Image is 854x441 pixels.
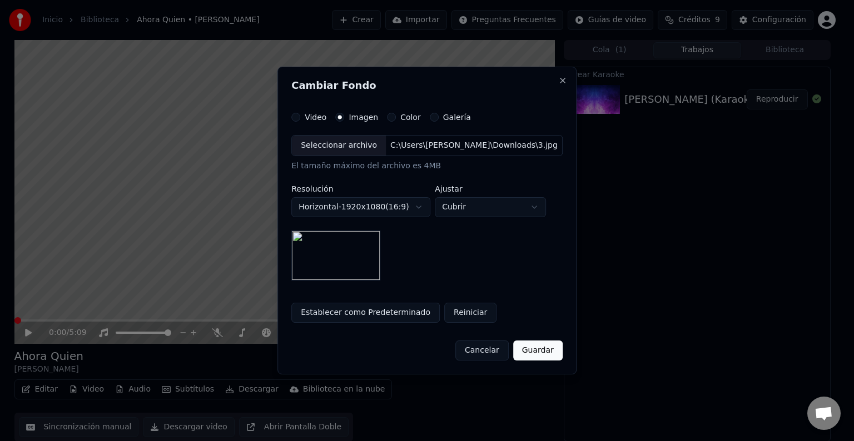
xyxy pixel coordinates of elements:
[400,113,421,121] label: Color
[435,185,546,193] label: Ajustar
[455,340,509,360] button: Cancelar
[443,113,471,121] label: Galería
[292,136,386,156] div: Seleccionar archivo
[291,185,430,193] label: Resolución
[349,113,378,121] label: Imagen
[513,340,563,360] button: Guardar
[305,113,326,121] label: Video
[291,81,563,91] h2: Cambiar Fondo
[386,140,562,151] div: C:\Users\[PERSON_NAME]\Downloads\3.jpg
[291,303,440,323] button: Establecer como Predeterminado
[291,161,563,172] div: El tamaño máximo del archivo es 4MB
[444,303,496,323] button: Reiniciar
